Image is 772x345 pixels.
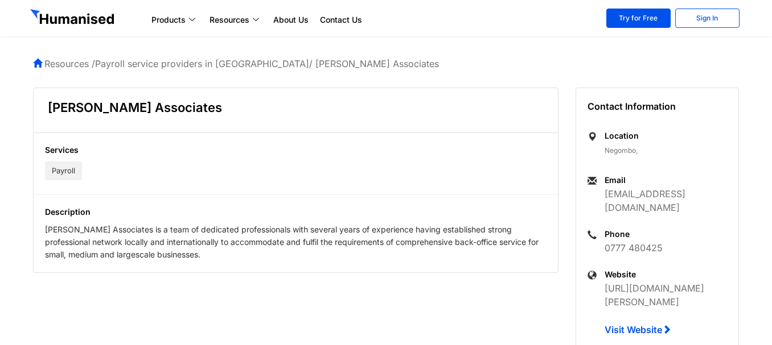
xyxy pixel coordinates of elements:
h5: Description [45,206,547,218]
h1: [PERSON_NAME] Associates [48,99,222,115]
a: About Us [268,13,314,27]
a: [EMAIL_ADDRESS][DOMAIN_NAME] [605,188,685,213]
span: Payroll [45,161,82,180]
p: Resources / / [PERSON_NAME] Associates [33,57,739,70]
p: 0777 480425 [605,241,727,255]
a: Contact Us [314,13,368,27]
a: Try for Free [606,9,671,28]
a: Payroll service providers in [GEOGRAPHIC_DATA] [95,58,309,69]
h5: Services [45,144,547,156]
p: [PERSON_NAME] Associates is a team of dedicated professionals with several years of experience ha... [45,223,547,261]
h6: Email [605,174,727,186]
a: Sign In [675,9,740,28]
h6: Website [605,269,727,280]
h6: Phone [605,228,727,240]
img: GetHumanised Logo [30,9,117,27]
h6: Location [605,130,727,142]
p: [URL][DOMAIN_NAME][PERSON_NAME] [605,281,727,309]
a: Resources [204,13,268,27]
a: Products [146,13,204,27]
h5: Contact Information [588,99,728,113]
a: Visit Website [605,324,671,335]
span: Negombo, [605,146,638,155]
